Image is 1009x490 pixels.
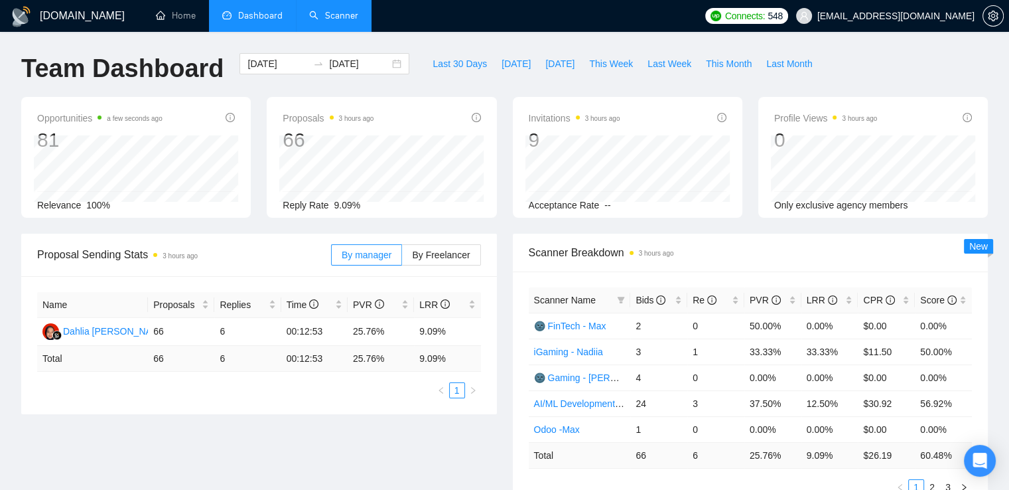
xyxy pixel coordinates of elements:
div: Open Intercom Messenger [964,445,996,477]
td: $0.00 [858,313,915,339]
span: Relevance [37,200,81,210]
span: Dashboard [238,10,283,21]
span: Scanner Name [534,295,596,305]
td: 66 [630,442,687,468]
button: This Week [582,53,640,74]
span: LRR [807,295,837,305]
button: Last 30 Days [425,53,494,74]
div: 9 [529,127,620,153]
time: 3 hours ago [639,250,674,257]
span: info-circle [963,113,972,122]
td: 9.09 % [801,442,858,468]
button: right [465,382,481,398]
td: 25.76 % [744,442,801,468]
td: $11.50 [858,339,915,365]
td: 00:12:53 [281,318,348,346]
td: 0.00% [801,416,858,442]
time: 3 hours ago [339,115,374,122]
span: Re [693,295,716,305]
span: PVR [750,295,781,305]
div: Dahlia [PERSON_NAME] [63,324,168,339]
th: Name [37,292,148,318]
button: left [433,382,449,398]
span: [DATE] [502,56,531,71]
td: 0.00% [744,416,801,442]
span: info-circle [309,299,318,309]
span: Proposal Sending Stats [37,246,331,263]
td: 0.00% [915,365,972,390]
button: This Month [699,53,759,74]
span: Only exclusive agency members [774,200,908,210]
td: 24 [630,390,687,416]
span: Last Month [766,56,812,71]
span: filter [617,296,625,304]
time: 3 hours ago [163,252,198,260]
span: This Month [706,56,752,71]
h1: Team Dashboard [21,53,224,84]
td: 9.09% [414,318,480,346]
span: Time [287,299,318,310]
span: Bids [636,295,665,305]
td: 0.00% [915,313,972,339]
span: left [437,386,445,394]
img: DW [42,323,59,340]
button: Last Month [759,53,819,74]
a: AI/ML Development - Max [534,398,641,409]
span: -- [604,200,610,210]
span: CPR [863,295,894,305]
td: 6 [687,442,744,468]
li: 1 [449,382,465,398]
span: Opportunities [37,110,163,126]
span: Profile Views [774,110,878,126]
td: 6 [214,318,281,346]
td: 50.00% [744,313,801,339]
td: 0.00% [744,365,801,390]
span: info-circle [717,113,726,122]
span: info-circle [772,295,781,305]
span: Connects: [725,9,765,23]
a: searchScanner [309,10,358,21]
a: Odoo -Max [534,424,580,435]
td: 66 [148,346,214,372]
span: 9.09% [334,200,361,210]
td: $0.00 [858,416,915,442]
th: Replies [214,292,281,318]
td: 6 [214,346,281,372]
span: Reply Rate [283,200,328,210]
div: 0 [774,127,878,153]
a: iGaming - Nadiia [534,347,603,357]
span: dashboard [222,11,232,20]
td: $30.92 [858,390,915,416]
td: 1 [687,339,744,365]
span: info-circle [707,295,716,305]
span: By manager [342,250,391,260]
span: filter [614,290,628,310]
span: Replies [220,297,265,312]
li: Previous Page [433,382,449,398]
span: Invitations [529,110,620,126]
div: 81 [37,127,163,153]
td: 3 [630,339,687,365]
span: to [313,58,324,69]
td: $0.00 [858,365,915,390]
span: LRR [419,299,450,310]
img: upwork-logo.png [710,11,721,21]
span: swap-right [313,58,324,69]
span: Proposals [283,110,373,126]
img: logo [11,6,32,27]
span: Proposals [153,297,199,312]
time: a few seconds ago [107,115,162,122]
button: Last Week [640,53,699,74]
td: 66 [148,318,214,346]
td: 33.33% [801,339,858,365]
time: 3 hours ago [585,115,620,122]
span: info-circle [947,295,957,305]
td: 25.76 % [348,346,414,372]
a: setting [982,11,1004,21]
td: 0.00% [801,313,858,339]
td: 0 [687,313,744,339]
button: [DATE] [494,53,538,74]
span: 100% [86,200,110,210]
td: 37.50% [744,390,801,416]
td: 33.33% [744,339,801,365]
